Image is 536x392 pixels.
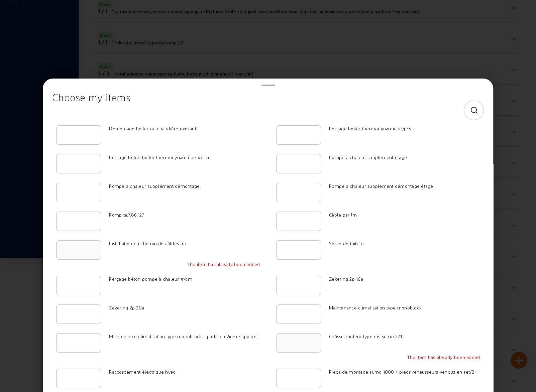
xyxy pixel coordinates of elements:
[109,276,192,282] span: Perçage béton pompe à chaleur #/cm
[109,126,196,131] span: Démontage boiler ou chaudière existant
[109,334,259,339] span: Maintenance climatisation type monoblock a partir du 2ieme appareil
[329,154,407,160] span: Pompe à chaleur supplément étage
[329,334,402,339] span: Châssis moteur type ms sumo 221
[329,212,357,218] span: Câble par lm
[407,354,480,360] span: The item has already been added
[329,276,363,282] span: Zekering 2p 16a
[329,305,422,310] span: Maintenance climatisation type monoblock
[109,369,175,375] span: Raccordement électrique hvac
[52,94,484,101] h2: Choose my items
[109,183,200,189] span: Pompe à chaleur supplément démontage
[329,241,364,246] span: Sortie de toiture
[188,261,260,267] span: The item has already been added
[329,183,433,189] span: Pompe à chaleur supplément démontage étage
[109,241,186,246] span: Installation du chemin de câbles lm
[109,154,209,160] span: Perçage béton boiler thermodynamique #/cm
[329,126,411,131] span: Perçage boiler thermodynamique/pcs
[109,212,144,218] span: Pomp ta.7.86.127
[109,305,144,310] span: Zekering 2p 20a
[329,369,474,375] span: Pieds de montage sumo-1000 + pieds rehausseurs vendus en set/2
